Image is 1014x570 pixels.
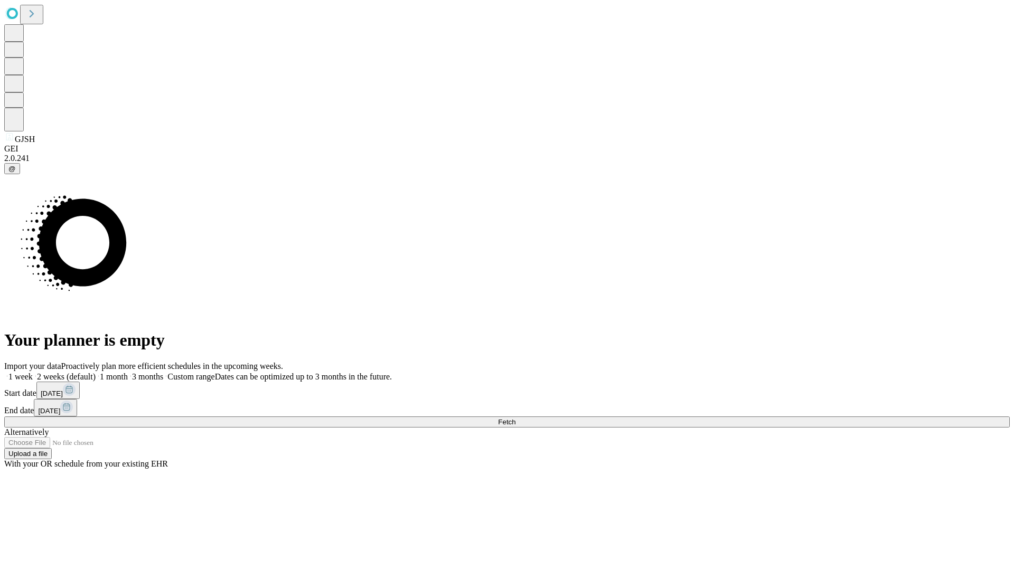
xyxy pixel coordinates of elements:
div: End date [4,399,1010,416]
button: [DATE] [34,399,77,416]
h1: Your planner is empty [4,330,1010,350]
span: [DATE] [38,407,60,415]
span: Proactively plan more efficient schedules in the upcoming weeks. [61,362,283,370]
span: Dates can be optimized up to 3 months in the future. [215,372,392,381]
button: Upload a file [4,448,52,459]
span: [DATE] [41,389,63,397]
button: Fetch [4,416,1010,427]
span: 3 months [132,372,163,381]
span: Import your data [4,362,61,370]
span: GJSH [15,135,35,144]
span: Fetch [498,418,515,426]
span: 1 week [8,372,33,381]
div: Start date [4,382,1010,399]
span: 2 weeks (default) [37,372,96,381]
button: [DATE] [36,382,80,399]
button: @ [4,163,20,174]
span: Alternatively [4,427,49,436]
span: With your OR schedule from your existing EHR [4,459,168,468]
span: 1 month [100,372,128,381]
div: 2.0.241 [4,154,1010,163]
div: GEI [4,144,1010,154]
span: @ [8,165,16,173]
span: Custom range [167,372,214,381]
